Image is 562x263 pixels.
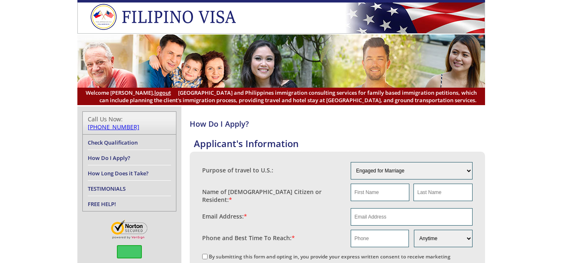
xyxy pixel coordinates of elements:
h4: Applicant's Information [194,137,485,150]
label: Phone and Best Time To Reach: [202,234,295,242]
a: logout [154,89,171,96]
a: How Do I Apply? [88,154,130,162]
a: [PHONE_NUMBER] [88,123,139,131]
a: Check Qualification [88,139,138,146]
div: Call Us Now: [88,115,171,131]
select: Phone and Best Reach Time are required. [414,230,472,247]
label: Email Address: [202,212,247,220]
input: Last Name [413,184,472,201]
input: By submitting this form and opting in, you provide your express written consent to receive market... [202,254,208,259]
label: Name of [DEMOGRAPHIC_DATA] Citizen or Resident: [202,188,343,204]
span: [GEOGRAPHIC_DATA] and Philippines immigration consulting services for family based immigration pe... [86,89,477,104]
input: First Name [351,184,409,201]
a: How Long Does it Take? [88,170,149,177]
span: Welcome [PERSON_NAME], [86,89,171,96]
h4: How Do I Apply? [190,119,485,129]
label: Purpose of travel to U.S.: [202,166,273,174]
a: FREE HELP! [88,200,116,208]
a: TESTIMONIALS [88,185,126,192]
input: Phone [351,230,409,247]
input: Email Address [351,208,473,226]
